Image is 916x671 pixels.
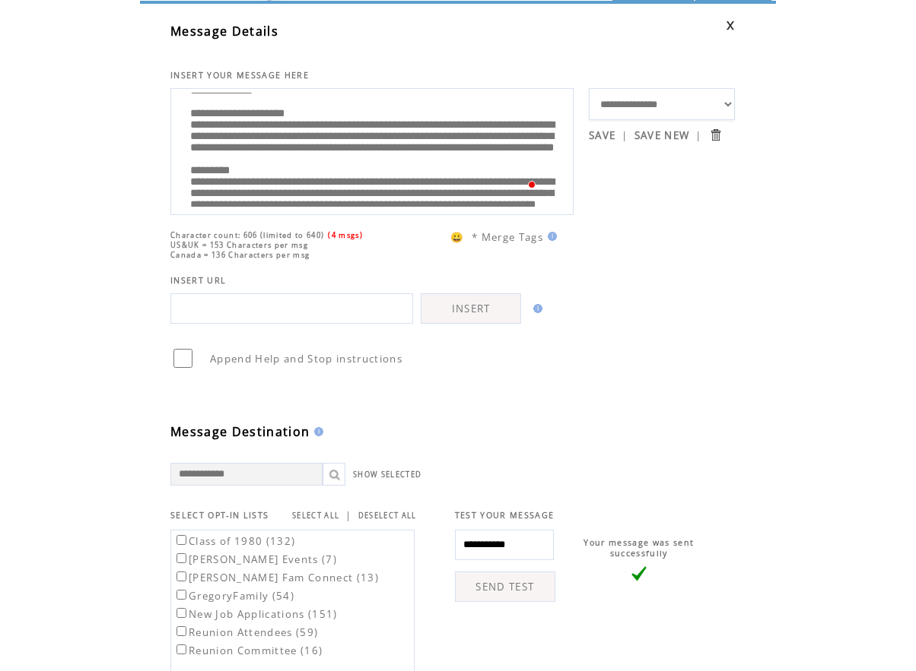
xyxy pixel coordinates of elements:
[177,590,186,600] input: GregoryFamily (54)
[173,625,318,639] label: Reunion Attendees (59)
[589,128,615,142] a: SAVE
[170,423,310,440] span: Message Destination
[353,470,421,480] a: SHOW SELECTED
[170,70,309,81] span: INSERT YOUR MESSAGE HERE
[170,510,269,521] span: SELECT OPT-IN LISTS
[421,293,521,324] a: INSERT
[173,571,379,584] label: [PERSON_NAME] Fam Connect (13)
[708,128,723,142] input: Submit
[455,571,555,602] a: SEND TEST
[631,566,647,581] img: vLarge.png
[328,230,363,240] span: (4 msgs)
[170,23,278,40] span: Message Details
[177,644,186,654] input: Reunion Committee (16)
[170,230,324,240] span: Character count: 606 (limited to 640)
[170,275,226,286] span: INSERT URL
[450,230,464,244] span: 😀
[292,511,339,521] a: SELECT ALL
[345,508,351,522] span: |
[177,608,186,618] input: New Job Applications (151)
[177,553,186,563] input: [PERSON_NAME] Events (7)
[173,552,337,566] label: [PERSON_NAME] Events (7)
[543,232,557,241] img: help.gif
[177,626,186,636] input: Reunion Attendees (59)
[173,644,323,657] label: Reunion Committee (16)
[455,510,555,521] span: TEST YOUR MESSAGE
[173,607,338,621] label: New Job Applications (151)
[584,537,694,559] span: Your message was sent successfully
[529,304,542,313] img: help.gif
[173,589,294,603] label: GregoryFamily (54)
[170,250,310,260] span: Canada = 136 Characters per msg
[472,230,543,244] span: * Merge Tags
[173,534,295,548] label: Class of 1980 (132)
[310,427,323,436] img: help.gif
[622,128,628,142] span: |
[177,535,186,545] input: Class of 1980 (132)
[210,352,402,366] span: Append Help and Stop instructions
[177,571,186,581] input: [PERSON_NAME] Fam Connect (13)
[179,93,565,207] textarea: To enrich screen reader interactions, please activate Accessibility in Grammarly extension settings
[170,240,308,250] span: US&UK = 153 Characters per msg
[695,128,701,142] span: |
[635,128,690,142] a: SAVE NEW
[358,511,417,521] a: DESELECT ALL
